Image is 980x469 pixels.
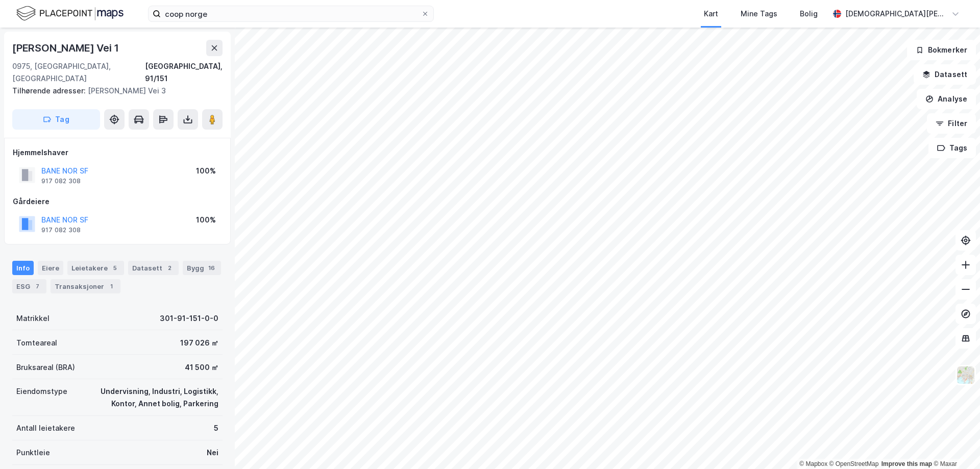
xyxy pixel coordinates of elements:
div: Antall leietakere [16,422,75,434]
button: Datasett [914,64,976,85]
div: 41 500 ㎡ [185,361,218,374]
div: 0975, [GEOGRAPHIC_DATA], [GEOGRAPHIC_DATA] [12,60,145,85]
div: 1 [106,281,116,291]
div: Bygg [183,261,221,275]
a: Mapbox [799,460,827,467]
div: Bolig [800,8,818,20]
div: Hjemmelshaver [13,146,222,159]
div: Eiendomstype [16,385,67,398]
span: Tilhørende adresser: [12,86,88,95]
div: Leietakere [67,261,124,275]
a: Improve this map [881,460,932,467]
div: [DEMOGRAPHIC_DATA][PERSON_NAME] [845,8,947,20]
div: 197 026 ㎡ [180,337,218,349]
div: Matrikkel [16,312,50,325]
div: Transaksjoner [51,279,120,293]
div: 917 082 308 [41,177,81,185]
img: Z [956,365,975,385]
div: 5 [214,422,218,434]
div: Kart [704,8,718,20]
div: 16 [206,263,217,273]
div: Bruksareal (BRA) [16,361,75,374]
div: 2 [164,263,175,273]
div: 917 082 308 [41,226,81,234]
div: Punktleie [16,447,50,459]
div: Mine Tags [741,8,777,20]
div: 5 [110,263,120,273]
button: Tags [928,138,976,158]
button: Bokmerker [907,40,976,60]
input: Søk på adresse, matrikkel, gårdeiere, leietakere eller personer [161,6,421,21]
img: logo.f888ab2527a4732fd821a326f86c7f29.svg [16,5,124,22]
div: Gårdeiere [13,195,222,208]
button: Tag [12,109,100,130]
div: Undervisning, Industri, Logistikk, Kontor, Annet bolig, Parkering [80,385,218,410]
div: Eiere [38,261,63,275]
button: Filter [927,113,976,134]
div: 100% [196,214,216,226]
div: 301-91-151-0-0 [160,312,218,325]
div: [PERSON_NAME] Vei 1 [12,40,121,56]
a: OpenStreetMap [829,460,879,467]
div: Info [12,261,34,275]
div: Nei [207,447,218,459]
iframe: Chat Widget [929,420,980,469]
div: Datasett [128,261,179,275]
div: [PERSON_NAME] Vei 3 [12,85,214,97]
div: Tomteareal [16,337,57,349]
button: Analyse [917,89,976,109]
div: [GEOGRAPHIC_DATA], 91/151 [145,60,223,85]
div: 100% [196,165,216,177]
div: ESG [12,279,46,293]
div: 7 [32,281,42,291]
